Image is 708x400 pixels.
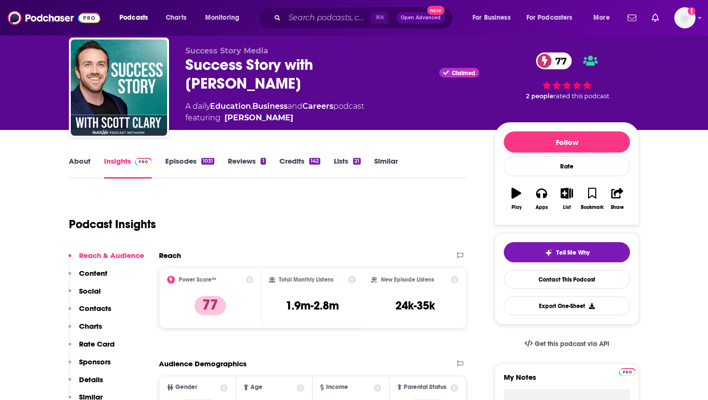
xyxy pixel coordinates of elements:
[68,322,102,339] button: Charts
[374,156,398,179] a: Similar
[251,102,252,111] span: ,
[353,158,361,165] div: 21
[404,384,446,390] span: Parental Status
[579,181,604,216] button: Bookmark
[619,368,636,376] img: Podchaser Pro
[286,298,339,313] h3: 1.9m-2.8m
[159,10,192,26] a: Charts
[79,375,103,384] p: Details
[68,357,111,375] button: Sponsors
[472,11,511,25] span: For Business
[535,340,609,348] span: Get this podcast via API
[619,367,636,376] a: Pro website
[135,158,152,166] img: Podchaser Pro
[504,297,630,315] button: Export One-Sheet
[68,375,103,393] button: Details
[195,296,226,315] p: 77
[68,339,115,357] button: Rate Card
[593,11,610,25] span: More
[511,205,522,210] div: Play
[309,158,320,165] div: 142
[581,205,603,210] div: Bookmark
[185,112,364,124] span: featuring
[68,269,107,286] button: Content
[201,158,214,165] div: 1031
[452,71,475,76] span: Claimed
[395,298,435,313] h3: 24k-35k
[79,357,111,366] p: Sponsors
[554,181,579,216] button: List
[159,359,247,368] h2: Audience Demographics
[624,10,640,26] a: Show notifications dropdown
[495,46,639,106] div: 77 2 peoplerated this podcast
[648,10,663,26] a: Show notifications dropdown
[279,156,320,179] a: Credits142
[68,304,111,322] button: Contacts
[288,102,302,111] span: and
[79,286,101,296] p: Social
[175,384,197,390] span: Gender
[587,10,622,26] button: open menu
[674,7,695,28] span: Logged in as megcassidy
[326,384,348,390] span: Income
[79,304,111,313] p: Contacts
[71,39,167,136] img: Success Story with Scott D. Clary
[104,156,152,179] a: InsightsPodchaser Pro
[205,11,239,25] span: Monitoring
[504,373,630,389] label: My Notes
[674,7,695,28] img: User Profile
[179,276,216,283] h2: Power Score™
[334,156,361,179] a: Lists21
[605,181,630,216] button: Share
[381,276,434,283] h2: New Episode Listens
[529,181,554,216] button: Apps
[517,332,617,356] a: Get this podcast via API
[688,7,695,15] svg: Add a profile image
[545,249,552,257] img: tell me why sparkle
[563,205,571,210] div: List
[674,7,695,28] button: Show profile menu
[546,52,572,69] span: 77
[159,251,181,260] h2: Reach
[285,10,371,26] input: Search podcasts, credits, & more...
[401,15,441,20] span: Open Advanced
[210,102,251,111] a: Education
[68,251,144,269] button: Reach & Audience
[504,156,630,176] div: Rate
[68,286,101,304] button: Social
[396,12,445,24] button: Open AdvancedNew
[113,10,160,26] button: open menu
[520,10,587,26] button: open menu
[250,384,262,390] span: Age
[504,131,630,153] button: Follow
[79,322,102,331] p: Charts
[427,6,445,15] span: New
[185,101,364,124] div: A daily podcast
[252,102,288,111] a: Business
[611,205,624,210] div: Share
[526,92,553,100] span: 2 people
[185,46,268,55] span: Success Story Media
[69,217,156,232] h1: Podcast Insights
[553,92,609,100] span: rated this podcast
[165,156,214,179] a: Episodes1031
[69,156,91,179] a: About
[536,205,548,210] div: Apps
[166,11,186,25] span: Charts
[224,112,293,124] a: Scott D. Clary
[261,158,265,165] div: 1
[119,11,148,25] span: Podcasts
[302,102,333,111] a: Careers
[504,181,529,216] button: Play
[504,270,630,289] a: Contact This Podcast
[8,9,100,27] img: Podchaser - Follow, Share and Rate Podcasts
[504,242,630,262] button: tell me why sparkleTell Me Why
[371,12,389,24] span: ⌘ K
[79,251,144,260] p: Reach & Audience
[556,249,590,257] span: Tell Me Why
[267,7,462,29] div: Search podcasts, credits, & more...
[228,156,265,179] a: Reviews1
[526,11,573,25] span: For Podcasters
